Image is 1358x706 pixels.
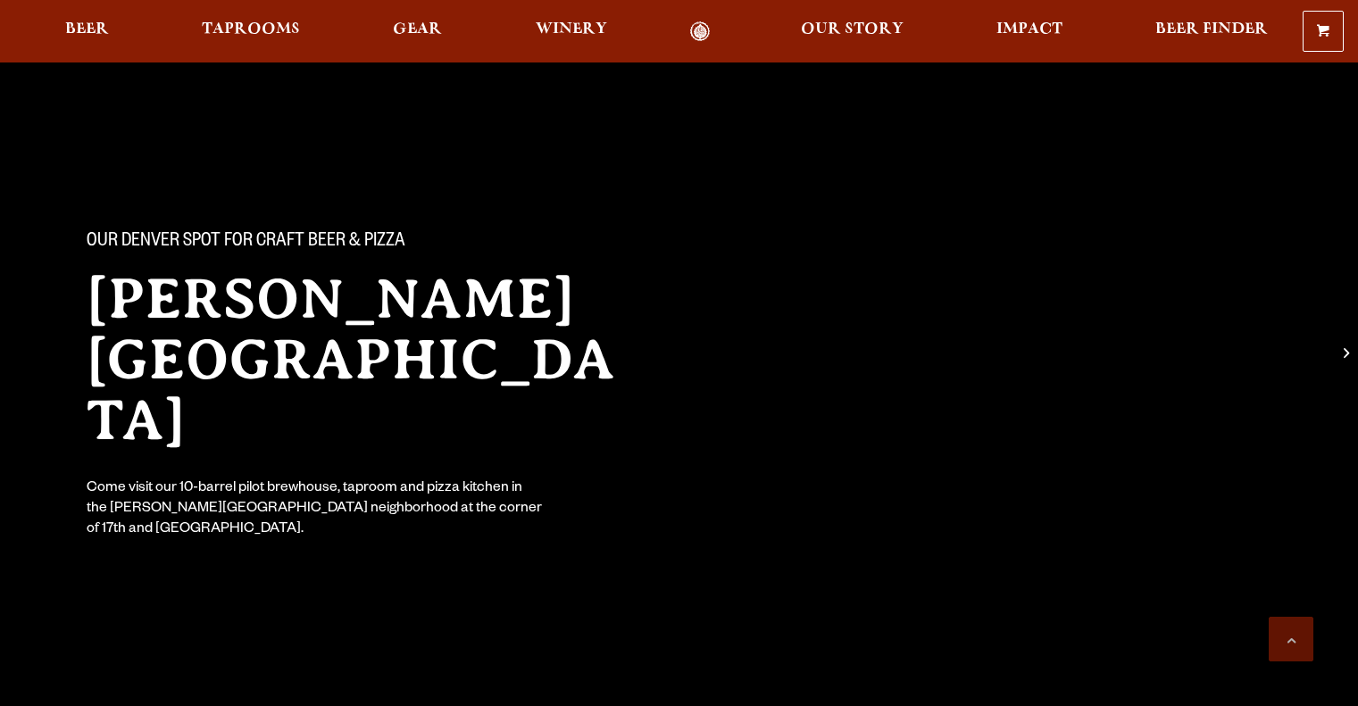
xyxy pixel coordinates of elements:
span: Our Denver spot for craft beer & pizza [87,231,405,254]
a: Impact [985,21,1074,42]
a: Taprooms [190,21,312,42]
span: Impact [996,22,1062,37]
a: Beer [54,21,121,42]
a: Winery [524,21,619,42]
a: Scroll to top [1269,617,1313,661]
span: Gear [393,22,442,37]
span: Beer Finder [1155,22,1268,37]
a: Beer Finder [1144,21,1279,42]
span: Our Story [801,22,904,37]
a: Our Story [789,21,915,42]
span: Taprooms [202,22,300,37]
a: Odell Home [667,21,734,42]
a: Gear [381,21,454,42]
span: Winery [536,22,607,37]
span: Beer [65,22,109,37]
div: Come visit our 10-barrel pilot brewhouse, taproom and pizza kitchen in the [PERSON_NAME][GEOGRAPH... [87,479,544,541]
h2: [PERSON_NAME][GEOGRAPHIC_DATA] [87,269,644,451]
